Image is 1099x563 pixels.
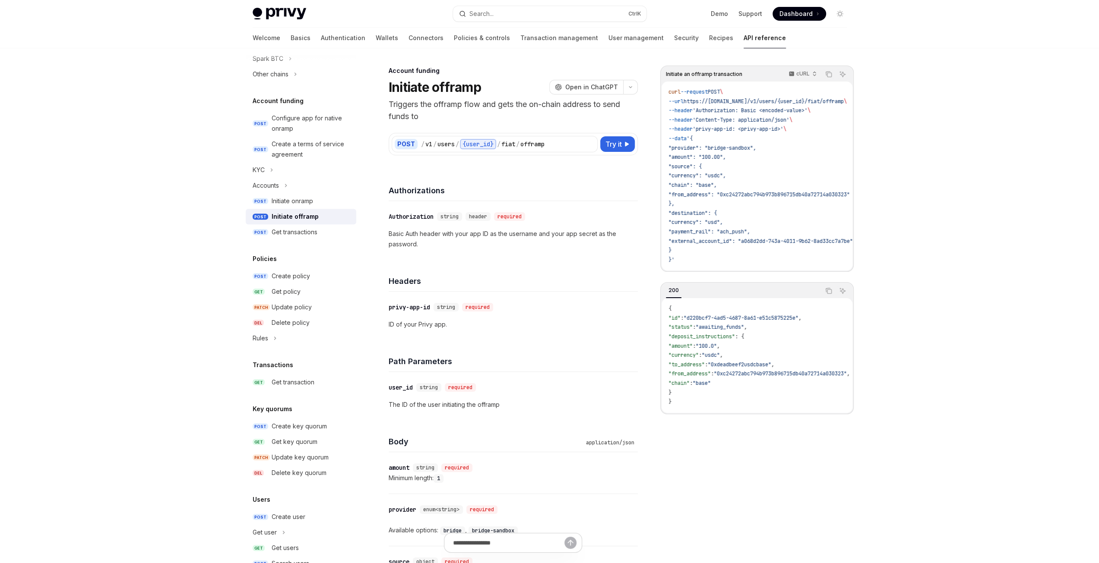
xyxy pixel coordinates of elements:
[714,370,847,377] span: "0xc24272abc794b973b896715db40a72714a030323"
[420,384,438,391] span: string
[693,107,808,114] span: 'Authorization: Basic <encoded-value>'
[720,352,723,359] span: ,
[421,140,424,148] div: /
[668,389,671,396] span: }
[437,304,455,311] span: string
[605,139,622,149] span: Try it
[708,361,771,368] span: "0xdeadbeef2usdcbase"
[253,360,293,370] h5: Transactions
[668,107,693,114] span: --header
[668,238,853,245] span: "external_account_id": "a068d2dd-743a-4011-9b62-8ad33cc7a7be"
[321,28,365,48] a: Authentication
[668,398,671,405] span: }
[389,383,413,392] div: user_id
[253,333,268,343] div: Rules
[520,28,598,48] a: Transaction management
[453,533,564,552] input: Ask a question...
[246,540,356,556] a: GETGet users
[844,98,847,105] span: \
[693,324,696,330] span: :
[668,191,850,198] span: "from_address": "0xc24272abc794b973b896715db40a72714a030323"
[711,370,714,377] span: :
[668,200,675,207] span: },
[668,228,750,235] span: "payment_rail": "ach_push",
[705,361,708,368] span: :
[389,275,638,287] h4: Headers
[389,463,409,472] div: amount
[784,67,820,82] button: cURL
[272,139,351,160] div: Create a terms of service agreement
[253,165,265,175] div: KYC
[246,110,356,136] a: POSTConfigure app for native onramp
[520,140,545,148] div: offramp
[693,380,711,387] span: "base"
[798,315,801,321] span: ,
[246,209,356,224] a: POSTInitiate offramp
[253,289,265,295] span: GET
[668,154,726,160] span: "amount": "100.00",
[796,70,810,77] p: cURL
[434,474,443,483] code: 1
[246,193,356,209] a: POSTInitiate onramp
[469,213,487,220] span: header
[833,7,847,21] button: Toggle dark mode
[246,418,356,434] a: POSTCreate key quorum
[253,254,277,264] h5: Policies
[253,320,264,326] span: DEL
[272,286,301,297] div: Get policy
[744,324,747,330] span: ,
[668,98,684,105] span: --url
[668,88,681,95] span: curl
[466,505,497,514] div: required
[696,324,744,330] span: "awaiting_funds"
[600,136,635,152] button: Try it
[389,436,583,447] h4: Body
[246,315,356,330] a: DELDelete policy
[668,324,693,330] span: "status"
[253,96,304,106] h5: Account funding
[717,343,720,349] span: ,
[735,333,744,340] span: : {
[253,545,265,551] span: GET
[253,229,268,236] span: POST
[789,116,792,123] span: \
[666,71,742,78] span: Initiate an offramp transaction
[681,315,684,321] span: :
[690,380,693,387] span: :
[272,271,310,281] div: Create policy
[668,333,735,340] span: "deposit_instructions"
[246,299,356,315] a: PATCHUpdate policy
[272,421,327,431] div: Create key quorum
[674,28,699,48] a: Security
[668,343,693,349] span: "amount"
[246,465,356,481] a: DELDelete key quorum
[668,163,702,170] span: "source": {
[253,527,277,538] div: Get user
[416,464,434,471] span: string
[246,525,356,540] button: Toggle Get user section
[253,423,268,430] span: POST
[440,525,469,535] div: ,
[246,66,356,82] button: Toggle Other chains section
[837,69,848,80] button: Ask AI
[696,343,717,349] span: "100.0"
[437,140,455,148] div: users
[708,88,720,95] span: POST
[668,370,711,377] span: "from_address"
[246,224,356,240] a: POSTGet transactions
[272,377,314,387] div: Get transaction
[693,126,783,132] span: 'privy-app-id: <privy-app-id>'
[668,172,726,179] span: "currency": "usdc",
[440,526,465,535] code: bridge
[389,505,416,514] div: provider
[668,256,675,263] span: }'
[847,370,850,377] span: ,
[460,139,496,149] div: {user_id}
[837,285,848,296] button: Ask AI
[253,379,265,386] span: GET
[272,543,299,553] div: Get users
[395,139,418,149] div: POST
[583,438,638,447] div: application/json
[246,434,356,450] a: GETGet key quorum
[668,182,717,189] span: "chain": "base",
